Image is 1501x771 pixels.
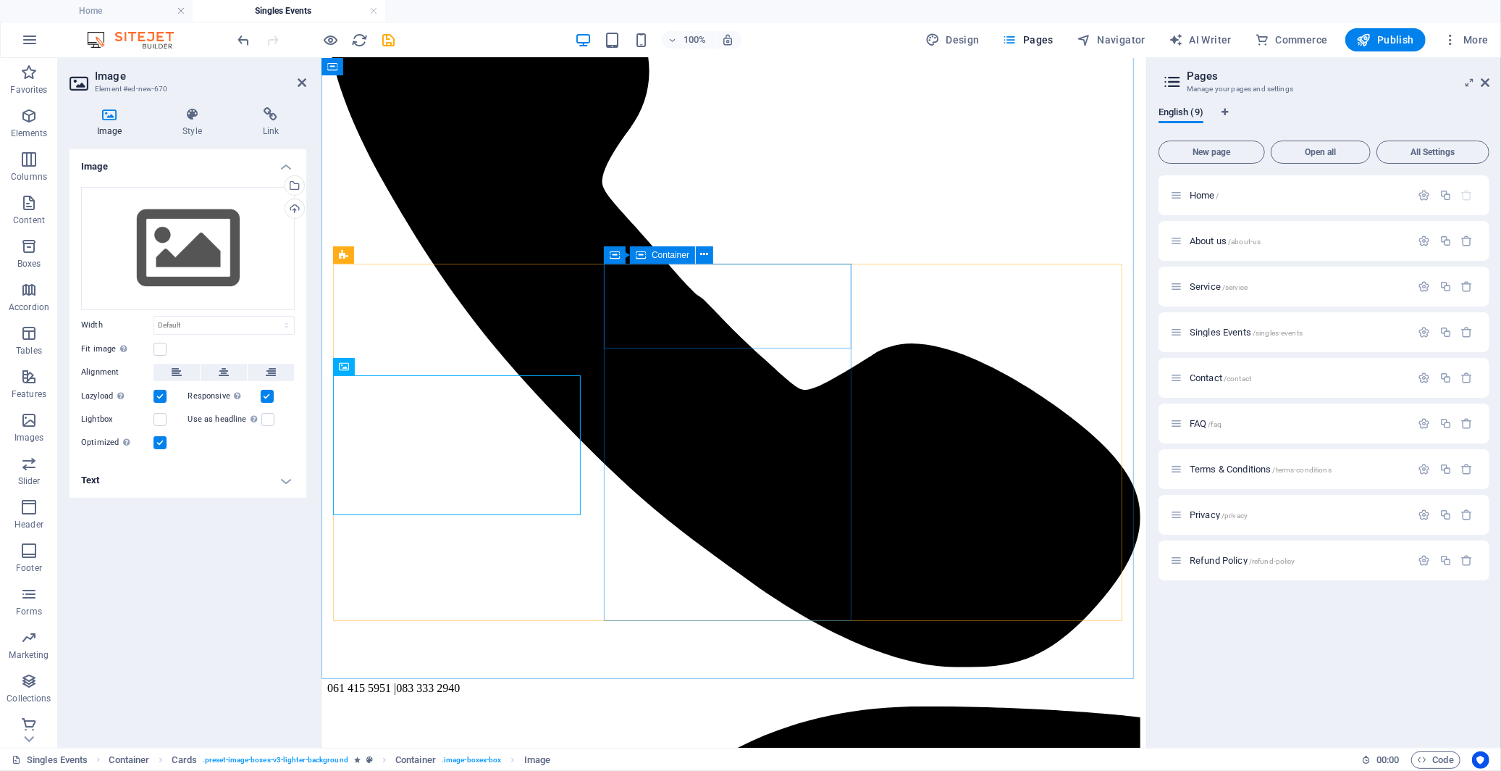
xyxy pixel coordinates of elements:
span: Click to open page [1190,555,1295,566]
span: Click to open page [1190,190,1219,201]
h4: Text [70,463,306,498]
span: /terms-conditions [1273,466,1332,474]
div: FAQ/faq [1185,419,1411,428]
span: Click to select. Double-click to edit [395,751,436,769]
div: Refund Policy/refund-policy [1185,556,1411,565]
span: /contact [1224,375,1251,383]
span: Click to select. Double-click to edit [524,751,550,769]
div: About us/about-us [1185,236,1411,246]
p: Forms [16,606,42,617]
span: New page [1165,148,1258,157]
p: Accordion [9,301,49,313]
span: Commerce [1255,33,1328,47]
div: Settings [1418,509,1431,521]
p: Tables [16,345,42,357]
span: . image-boxes-box [442,751,502,769]
span: Click to select. Double-click to edit [172,751,197,769]
h4: Link [235,107,306,138]
h6: 100% [684,31,707,49]
span: Click to open page [1190,372,1251,383]
div: Remove [1461,463,1473,475]
button: Usercentrics [1472,751,1489,769]
button: Pages [997,28,1059,51]
div: Select files from the file manager, stock photos, or upload file(s) [81,187,295,310]
i: This element is a customizable preset [366,756,373,764]
span: All Settings [1383,148,1483,157]
div: Settings [1418,417,1431,430]
div: Singles Events/singles-events [1185,328,1411,337]
span: Singles Events [1190,327,1303,338]
div: Remove [1461,372,1473,384]
div: Settings [1418,189,1431,201]
label: Fit image [81,341,154,358]
span: / [1216,192,1219,200]
span: Click to select. Double-click to edit [109,751,150,769]
p: Marketing [9,649,49,661]
span: Click to open page [1190,509,1248,520]
p: Header [14,519,43,530]
label: Optimized [81,434,154,451]
span: English (9) [1159,104,1203,124]
div: Duplicate [1439,280,1452,293]
label: Width [81,321,154,329]
button: Commerce [1249,28,1334,51]
p: Images [14,432,44,443]
span: /refund-policy [1249,557,1295,565]
p: Features [12,388,46,400]
div: Duplicate [1439,554,1452,567]
div: Home/ [1185,191,1411,200]
label: Lazyload [81,388,154,405]
h3: Manage your pages and settings [1187,83,1460,96]
div: Design (Ctrl+Alt+Y) [920,28,985,51]
h6: Session time [1361,751,1400,769]
label: Alignment [81,364,154,381]
div: Settings [1418,235,1431,247]
span: Click to open page [1190,418,1222,429]
i: Element contains an animation [354,756,361,764]
div: Settings [1418,280,1431,293]
span: Click to open page [1190,281,1248,292]
p: Elements [11,128,48,139]
button: Design [920,28,985,51]
div: Privacy/privacy [1185,510,1411,520]
button: undo [235,31,253,49]
button: save [380,31,398,49]
h4: Singles Events [193,3,385,19]
div: Duplicate [1439,326,1452,338]
span: Click to open page [1190,236,1261,246]
span: /privacy [1222,512,1248,520]
span: 083 333 2940 [75,624,138,636]
span: /singles-events [1253,329,1303,337]
button: 100% [662,31,713,49]
label: Lightbox [81,411,154,428]
div: Settings [1418,463,1431,475]
div: The startpage cannot be deleted [1461,189,1473,201]
button: reload [351,31,369,49]
p: Content [13,214,45,226]
span: Design [925,33,980,47]
div: Settings [1418,372,1431,384]
div: Duplicate [1439,235,1452,247]
h4: Image [70,149,306,175]
button: Publish [1345,28,1426,51]
div: Remove [1461,280,1473,293]
div: Language Tabs [1159,107,1489,135]
span: /about-us [1228,238,1261,246]
p: Collections [7,693,51,704]
span: AI Writer [1169,33,1232,47]
div: Contact/contact [1185,373,1411,383]
span: Navigator [1077,33,1145,47]
div: Settings [1418,326,1431,338]
a: Click to cancel selection. Double-click to open Pages [12,751,88,769]
p: Footer [16,562,42,574]
button: More [1437,28,1494,51]
div: Settings [1418,554,1431,567]
img: Editor Logo [83,31,192,49]
div: Remove [1461,326,1473,338]
span: Publish [1357,33,1414,47]
div: Duplicate [1439,463,1452,475]
div: Terms & Conditions/terms-conditions [1185,464,1411,474]
span: More [1443,33,1489,47]
span: Code [1418,751,1454,769]
div: Duplicate [1439,372,1452,384]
